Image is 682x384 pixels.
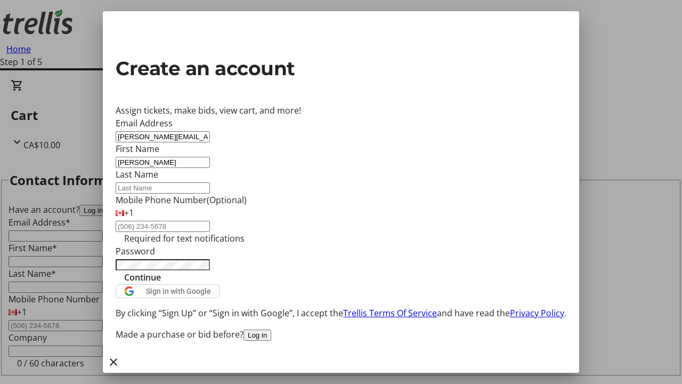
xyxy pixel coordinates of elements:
label: Password [116,245,155,257]
a: Trellis Terms Of Service [343,307,437,319]
input: First Name [116,157,210,168]
div: Made a purchase or bid before? [116,328,566,341]
label: Last Name [116,169,158,180]
button: Continue [116,271,169,284]
input: Email Address [116,131,210,142]
button: Sign in with Google [116,284,220,298]
input: Last Name [116,182,210,194]
label: First Name [116,143,159,155]
label: Mobile Phone Number (Optional) [116,194,247,206]
button: Log in [243,330,271,341]
div: Assign tickets, make bids, view cart, and more! [116,104,566,117]
label: Email Address [116,117,173,129]
p: By clicking “Sign Up” or “Sign in with Google”, I accept the and have read the . [116,307,566,319]
button: Close [103,351,124,373]
span: Continue [124,271,161,284]
input: (506) 234-5678 [116,221,210,232]
tr-hint: Required for text notifications [124,232,245,245]
h2: Create an account [116,54,566,83]
a: Privacy Policy [510,307,564,319]
span: Sign in with Google [146,287,211,295]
